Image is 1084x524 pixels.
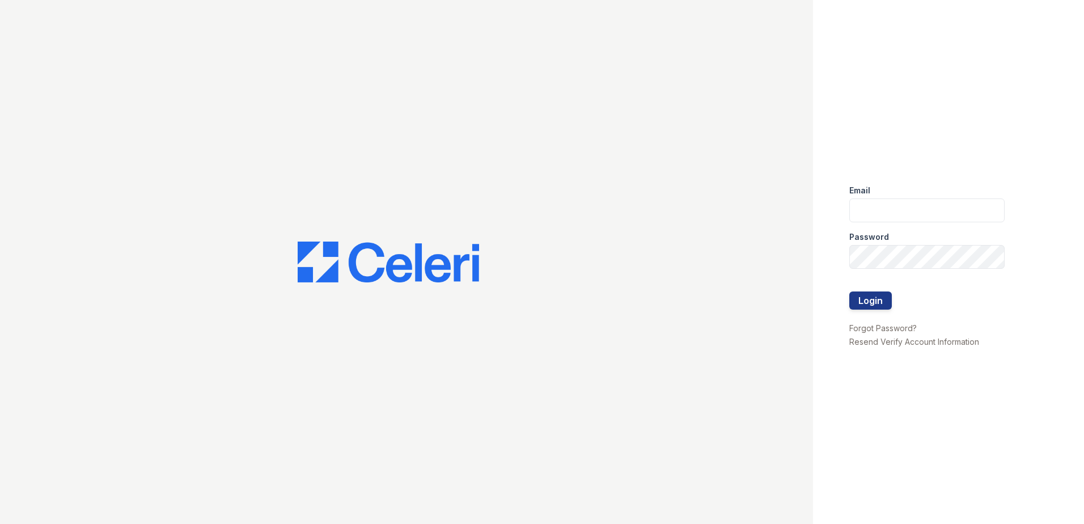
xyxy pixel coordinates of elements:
[849,323,917,333] a: Forgot Password?
[849,231,889,243] label: Password
[849,291,892,310] button: Login
[849,337,979,346] a: Resend Verify Account Information
[849,185,870,196] label: Email
[298,242,479,282] img: CE_Logo_Blue-a8612792a0a2168367f1c8372b55b34899dd931a85d93a1a3d3e32e68fde9ad4.png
